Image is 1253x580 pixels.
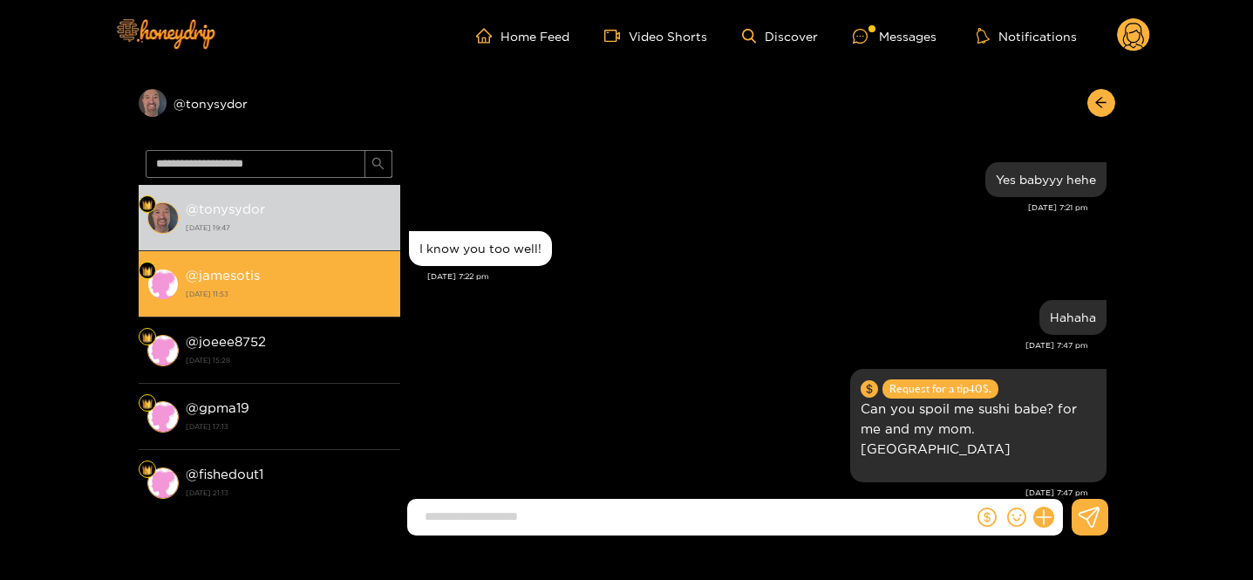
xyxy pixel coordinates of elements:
[147,467,179,499] img: conversation
[186,419,392,434] strong: [DATE] 17:13
[364,150,392,178] button: search
[409,231,552,266] div: Sep. 27, 7:22 pm
[186,352,392,368] strong: [DATE] 15:28
[850,369,1107,482] div: Sep. 27, 7:47 pm
[1039,300,1107,335] div: Sep. 27, 7:47 pm
[142,200,153,210] img: Fan Level
[186,334,266,349] strong: @ joeee8752
[142,266,153,276] img: Fan Level
[142,399,153,409] img: Fan Level
[186,286,392,302] strong: [DATE] 11:53
[186,485,392,501] strong: [DATE] 21:13
[142,465,153,475] img: Fan Level
[409,487,1088,499] div: [DATE] 7:47 pm
[147,269,179,300] img: conversation
[853,26,936,46] div: Messages
[882,379,998,399] span: Request for a tip 40 $.
[147,335,179,366] img: conversation
[142,332,153,343] img: Fan Level
[996,173,1096,187] div: Yes babyyy hehe
[409,201,1088,214] div: [DATE] 7:21 pm
[604,28,629,44] span: video-camera
[974,504,1000,530] button: dollar
[861,399,1096,459] p: Can you spoil me sushi babe? for me and my mom. [GEOGRAPHIC_DATA]
[409,339,1088,351] div: [DATE] 7:47 pm
[419,242,541,256] div: I know you too well!
[139,89,400,117] div: @tonysydor
[1050,310,1096,324] div: Hahaha
[476,28,569,44] a: Home Feed
[147,202,179,234] img: conversation
[476,28,501,44] span: home
[861,380,878,398] span: dollar-circle
[977,508,997,527] span: dollar
[371,157,385,172] span: search
[985,162,1107,197] div: Sep. 27, 7:21 pm
[1087,89,1115,117] button: arrow-left
[186,201,265,216] strong: @ tonysydor
[186,400,249,415] strong: @ gpma19
[1094,96,1107,111] span: arrow-left
[971,27,1082,44] button: Notifications
[186,467,263,481] strong: @ fishedout1
[1007,508,1026,527] span: smile
[742,29,818,44] a: Discover
[186,268,260,283] strong: @ jamesotis
[604,28,707,44] a: Video Shorts
[147,401,179,433] img: conversation
[427,270,1107,283] div: [DATE] 7:22 pm
[186,220,392,235] strong: [DATE] 19:47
